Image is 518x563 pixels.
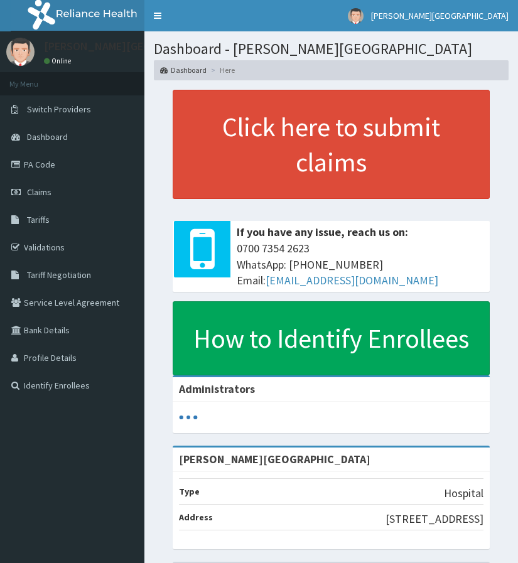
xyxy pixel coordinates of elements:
a: Dashboard [160,65,207,75]
img: User Image [348,8,364,24]
strong: [PERSON_NAME][GEOGRAPHIC_DATA] [179,452,370,466]
li: Here [208,65,235,75]
a: Click here to submit claims [173,90,490,199]
svg: audio-loading [179,408,198,427]
span: Switch Providers [27,104,91,115]
span: 0700 7354 2623 WhatsApp: [PHONE_NUMBER] Email: [237,240,483,289]
b: Type [179,486,200,497]
p: Hospital [444,485,483,501]
span: Claims [27,186,51,198]
img: User Image [6,38,35,66]
h1: Dashboard - [PERSON_NAME][GEOGRAPHIC_DATA] [154,41,509,57]
a: How to Identify Enrollees [173,301,490,375]
p: [PERSON_NAME][GEOGRAPHIC_DATA] [44,41,230,52]
p: [STREET_ADDRESS] [386,511,483,527]
b: If you have any issue, reach us on: [237,225,408,239]
a: Online [44,56,74,65]
b: Address [179,512,213,523]
span: Tariffs [27,214,50,225]
span: [PERSON_NAME][GEOGRAPHIC_DATA] [371,10,509,21]
span: Dashboard [27,131,68,142]
b: Administrators [179,382,255,396]
span: Tariff Negotiation [27,269,91,281]
a: [EMAIL_ADDRESS][DOMAIN_NAME] [266,273,438,287]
